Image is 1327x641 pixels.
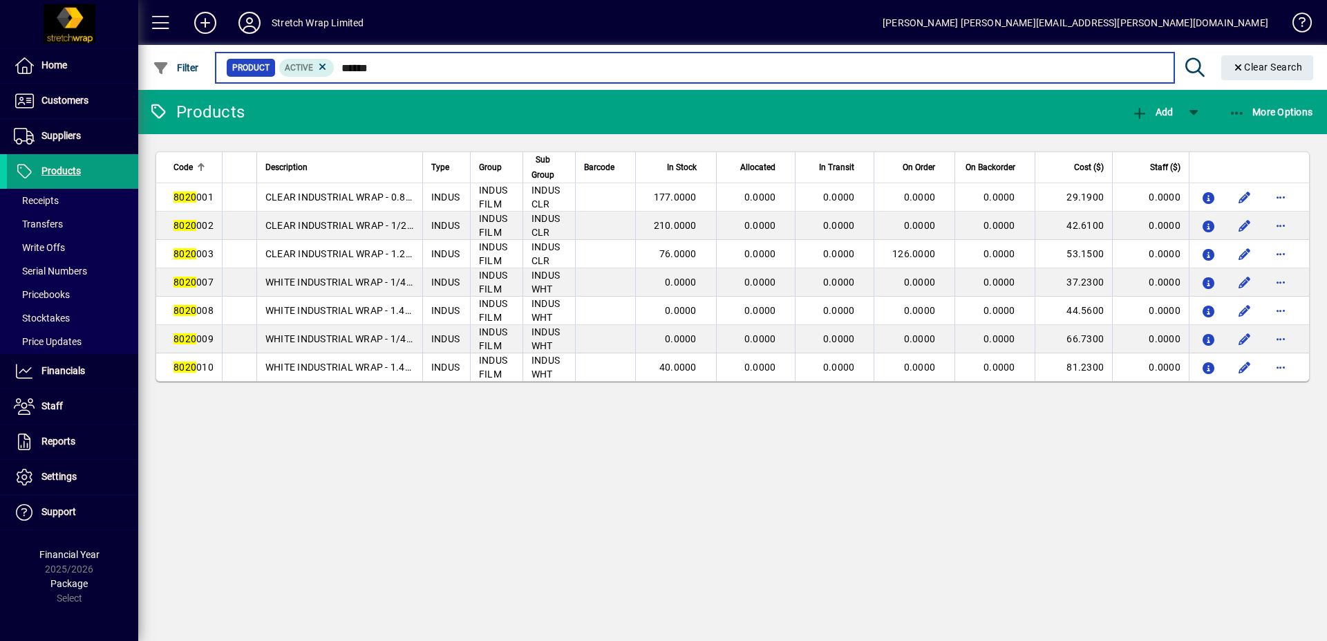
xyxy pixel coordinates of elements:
[7,495,138,530] a: Support
[966,160,1015,175] span: On Backorder
[14,289,70,300] span: Pricebooks
[1035,325,1112,353] td: 66.7300
[173,305,214,316] span: 008
[823,362,855,373] span: 0.0000
[1229,106,1313,118] span: More Options
[1035,353,1112,381] td: 81.2300
[265,192,507,203] span: CLEAR INDUSTRIAL WRAP - 0.8/1.5M X 100M X 80MU
[7,283,138,306] a: Pricebooks
[659,362,697,373] span: 40.0000
[984,305,1015,316] span: 0.0000
[265,362,497,373] span: WHITE INDUSTRIAL WRAP - 1.4/5M X 100M X 80MU
[1270,328,1292,350] button: More options
[14,266,87,277] span: Serial Numbers
[1112,183,1189,212] td: 0.0000
[1128,100,1176,124] button: Add
[479,326,507,351] span: INDUS FILM
[1234,328,1256,350] button: Edit
[7,425,138,459] a: Reports
[41,165,81,176] span: Products
[1112,353,1189,381] td: 0.0000
[14,195,59,206] span: Receipts
[1035,268,1112,297] td: 37.2300
[431,277,460,288] span: INDUS
[272,12,364,34] div: Stretch Wrap Limited
[659,248,697,259] span: 76.0000
[1234,356,1256,378] button: Edit
[744,192,776,203] span: 0.0000
[173,220,214,231] span: 002
[744,277,776,288] span: 0.0000
[7,306,138,330] a: Stocktakes
[153,62,199,73] span: Filter
[232,61,270,75] span: Product
[265,333,489,344] span: WHITE INDUSTRIAL WRAP - 1/4M X 100M X 80MU
[744,248,776,259] span: 0.0000
[903,160,935,175] span: On Order
[41,59,67,71] span: Home
[227,10,272,35] button: Profile
[7,330,138,353] a: Price Updates
[265,220,489,231] span: CLEAR INDUSTRIAL WRAP - 1/2M X 100M X 80MU
[963,160,1027,175] div: On Backorder
[984,362,1015,373] span: 0.0000
[173,248,196,259] em: 8020
[1112,297,1189,325] td: 0.0000
[7,119,138,154] a: Suppliers
[984,277,1015,288] span: 0.0000
[654,220,697,231] span: 210.0000
[744,333,776,344] span: 0.0000
[892,248,935,259] span: 126.0000
[904,362,936,373] span: 0.0000
[41,471,77,482] span: Settings
[904,192,936,203] span: 0.0000
[1282,3,1310,48] a: Knowledge Base
[173,305,196,316] em: 8020
[183,10,227,35] button: Add
[479,160,514,175] div: Group
[1234,243,1256,265] button: Edit
[984,248,1015,259] span: 0.0000
[7,236,138,259] a: Write Offs
[431,220,460,231] span: INDUS
[479,355,507,380] span: INDUS FILM
[744,362,776,373] span: 0.0000
[431,192,460,203] span: INDUS
[39,549,100,560] span: Financial Year
[1225,100,1317,124] button: More Options
[1035,297,1112,325] td: 44.5600
[173,277,196,288] em: 8020
[984,333,1015,344] span: 0.0000
[1150,160,1180,175] span: Staff ($)
[173,362,214,373] span: 010
[1074,160,1104,175] span: Cost ($)
[531,152,554,183] span: Sub Group
[1035,183,1112,212] td: 29.1900
[14,242,65,253] span: Write Offs
[665,305,697,316] span: 0.0000
[431,160,449,175] span: Type
[479,241,507,266] span: INDUS FILM
[1270,214,1292,236] button: More options
[173,192,196,203] em: 8020
[744,220,776,231] span: 0.0000
[285,63,313,73] span: Active
[173,362,196,373] em: 8020
[1131,106,1173,118] span: Add
[479,270,507,295] span: INDUS FILM
[1112,212,1189,240] td: 0.0000
[584,160,614,175] span: Barcode
[173,160,214,175] div: Code
[531,326,560,351] span: INDUS WHT
[431,160,462,175] div: Type
[7,389,138,424] a: Staff
[479,298,507,323] span: INDUS FILM
[431,362,460,373] span: INDUS
[7,48,138,83] a: Home
[41,130,81,141] span: Suppliers
[823,192,855,203] span: 0.0000
[725,160,789,175] div: Allocated
[479,160,502,175] span: Group
[1232,62,1303,73] span: Clear Search
[531,213,560,238] span: INDUS CLR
